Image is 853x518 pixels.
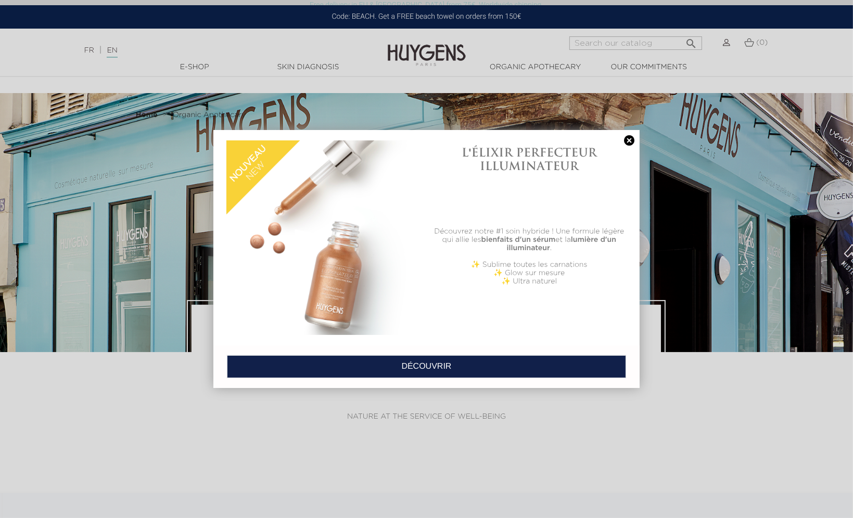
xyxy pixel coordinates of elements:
[481,236,556,243] b: bienfaits d'un sérum
[507,236,616,252] b: lumière d'un illuminateur
[432,277,627,286] p: ✨ Ultra naturel
[227,355,627,378] a: DÉCOUVRIR
[432,269,627,277] p: ✨ Glow sur mesure
[432,146,627,173] h1: L'ÉLIXIR PERFECTEUR ILLUMINATEUR
[432,227,627,252] p: Découvrez notre #1 soin hybride ! Une formule légère qui allie les et la .
[432,261,627,269] p: ✨ Sublime toutes les carnations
